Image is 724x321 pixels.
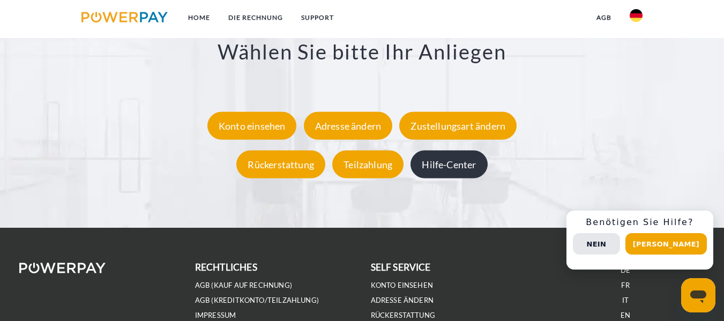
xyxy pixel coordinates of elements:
[630,9,643,22] img: de
[371,281,434,290] a: Konto einsehen
[50,39,675,64] h3: Wählen Sie bitte Ihr Anliegen
[621,266,630,275] a: DE
[371,311,436,320] a: Rückerstattung
[332,151,404,178] div: Teilzahlung
[179,8,219,27] a: Home
[304,112,393,140] div: Adresse ändern
[681,278,715,312] iframe: Schaltfläche zum Öffnen des Messaging-Fensters
[236,151,325,178] div: Rückerstattung
[621,281,629,290] a: FR
[195,281,292,290] a: AGB (Kauf auf Rechnung)
[292,8,343,27] a: SUPPORT
[622,296,629,305] a: IT
[371,296,434,305] a: Adresse ändern
[410,151,487,178] div: Hilfe-Center
[195,311,236,320] a: IMPRESSUM
[566,211,713,270] div: Schnellhilfe
[587,8,621,27] a: agb
[371,262,431,273] b: self service
[397,120,519,132] a: Zustellungsart ändern
[573,233,620,255] button: Nein
[330,159,406,170] a: Teilzahlung
[205,120,300,132] a: Konto einsehen
[19,263,106,273] img: logo-powerpay-white.svg
[408,159,490,170] a: Hilfe-Center
[195,262,257,273] b: rechtliches
[195,296,319,305] a: AGB (Kreditkonto/Teilzahlung)
[301,120,395,132] a: Adresse ändern
[234,159,328,170] a: Rückerstattung
[207,112,297,140] div: Konto einsehen
[399,112,517,140] div: Zustellungsart ändern
[81,12,168,23] img: logo-powerpay.svg
[573,217,707,228] h3: Benötigen Sie Hilfe?
[621,311,630,320] a: EN
[625,233,707,255] button: [PERSON_NAME]
[219,8,292,27] a: DIE RECHNUNG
